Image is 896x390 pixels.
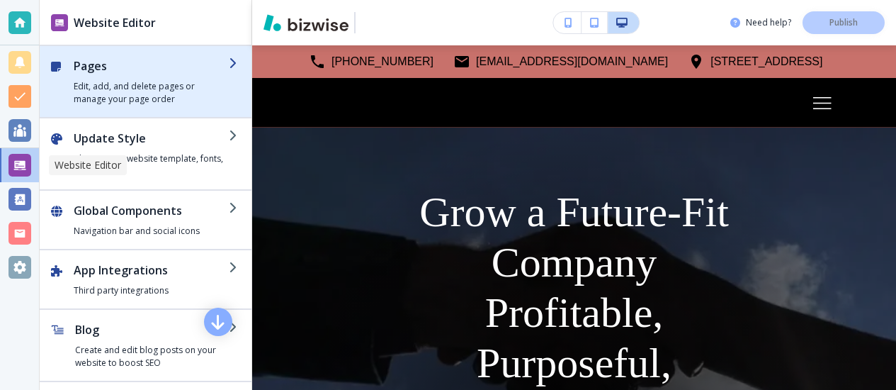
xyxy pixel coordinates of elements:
[74,152,229,178] h4: Change your website template, fonts, and colors
[331,51,433,72] p: [PHONE_NUMBER]
[74,57,229,74] h2: Pages
[263,14,348,31] img: Bizwise Logo
[309,51,433,72] a: [PHONE_NUMBER]
[387,187,761,288] p: Grow a Future-Fit Company
[746,16,791,29] h3: Need help?
[476,51,668,72] p: [EMAIL_ADDRESS][DOMAIN_NAME]
[74,284,229,297] h4: Third party integrations
[74,225,229,238] h4: Navigation bar and social icons
[74,14,156,31] h2: Website Editor
[74,130,229,147] h2: Update Style
[805,86,839,120] button: Toggle hamburger navigation menu
[40,191,251,249] button: Global ComponentsNavigation bar and social icons
[361,16,399,30] img: Your Logo
[688,51,822,72] a: [STREET_ADDRESS]
[40,118,251,189] button: Update StyleChange your website template, fonts, and colors
[40,46,251,117] button: PagesEdit, add, and delete pages or manage your page order
[74,80,229,106] h4: Edit, add, and delete pages or manage your page order
[55,158,121,172] p: Website Editor
[453,51,668,72] a: [EMAIL_ADDRESS][DOMAIN_NAME]
[710,51,822,72] p: [STREET_ADDRESS]
[40,310,251,381] button: BlogCreate and edit blog posts on your website to boost SEO
[40,250,251,308] button: App IntegrationsThird party integrations
[74,262,229,279] h2: App Integrations
[75,344,229,369] h4: Create and edit blog posts on your website to boost SEO
[75,321,229,338] h2: Blog
[387,288,761,389] p: Profitable, Purposeful,
[74,202,229,219] h2: Global Components
[51,14,68,31] img: editor icon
